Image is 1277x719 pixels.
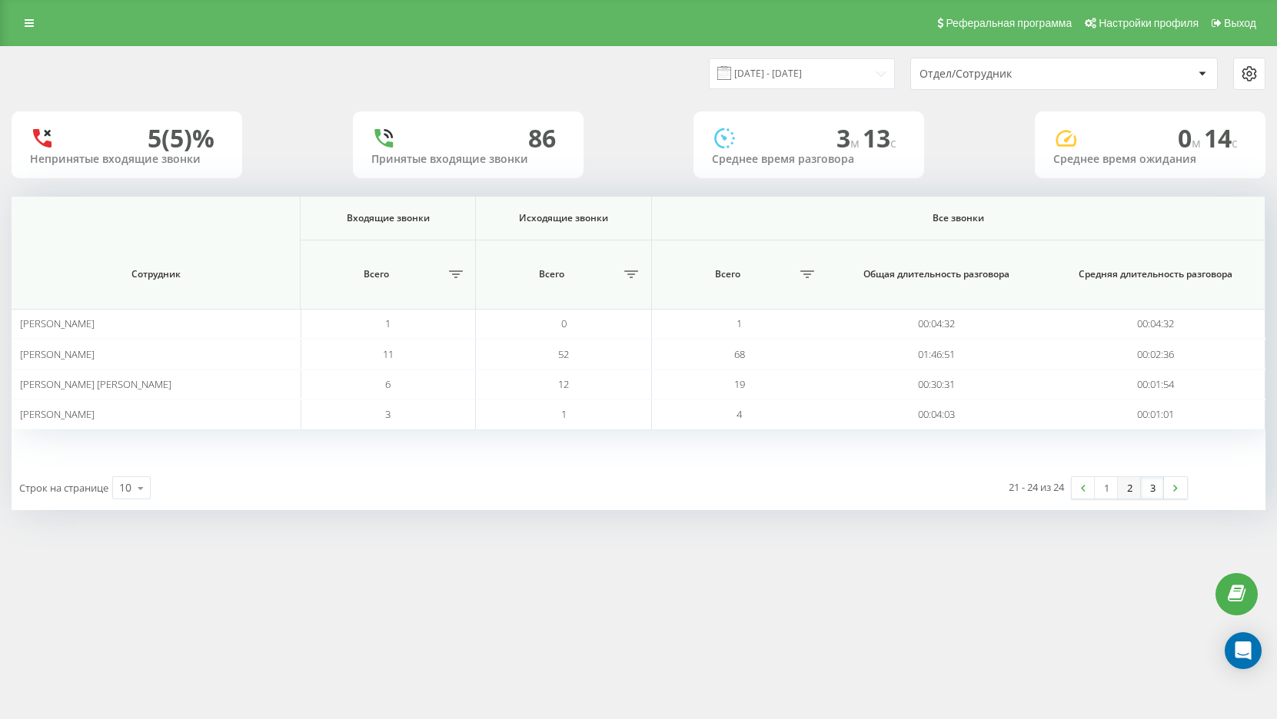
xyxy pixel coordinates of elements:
[561,316,567,330] span: 0
[20,316,95,330] span: [PERSON_NAME]
[890,134,896,151] span: c
[1178,121,1204,154] span: 0
[1118,477,1141,499] a: 2
[558,347,569,361] span: 52
[33,268,279,280] span: Сотрудник
[1225,632,1262,669] div: Open Intercom Messenger
[836,121,863,154] span: 3
[827,339,1046,369] td: 01:46:51
[1064,268,1247,280] span: Средняя длительность разговора
[561,407,567,421] span: 1
[492,212,635,224] span: Исходящие звонки
[737,316,742,330] span: 1
[119,480,131,495] div: 10
[20,377,171,391] span: [PERSON_NAME] [PERSON_NAME]
[920,68,1103,81] div: Отдел/Сотрудник
[1046,369,1265,399] td: 00:01:54
[558,377,569,391] span: 12
[1053,153,1247,166] div: Среднее время ожидания
[827,399,1046,429] td: 00:04:03
[1224,17,1256,29] span: Выход
[1095,477,1118,499] a: 1
[734,347,745,361] span: 68
[734,377,745,391] span: 19
[689,212,1227,224] span: Все звонки
[385,407,391,421] span: 3
[737,407,742,421] span: 4
[1046,339,1265,369] td: 00:02:36
[317,212,460,224] span: Входящие звонки
[1141,477,1164,499] a: 3
[20,407,95,421] span: [PERSON_NAME]
[385,377,391,391] span: 6
[827,369,1046,399] td: 00:30:31
[845,268,1029,280] span: Общая длительность разговора
[484,268,619,280] span: Всего
[850,134,863,151] span: м
[371,153,565,166] div: Принятые входящие звонки
[383,347,394,361] span: 11
[946,17,1072,29] span: Реферальная программа
[1192,134,1204,151] span: м
[148,124,214,153] div: 5 (5)%
[528,124,556,153] div: 86
[20,347,95,361] span: [PERSON_NAME]
[1204,121,1238,154] span: 14
[1046,399,1265,429] td: 00:01:01
[863,121,896,154] span: 13
[660,268,796,280] span: Всего
[308,268,444,280] span: Всего
[1009,479,1064,495] div: 21 - 24 из 24
[1046,309,1265,339] td: 00:04:32
[1099,17,1199,29] span: Настройки профиля
[19,481,108,495] span: Строк на странице
[30,153,224,166] div: Непринятые входящие звонки
[712,153,906,166] div: Среднее время разговора
[827,309,1046,339] td: 00:04:32
[385,316,391,330] span: 1
[1232,134,1238,151] span: c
